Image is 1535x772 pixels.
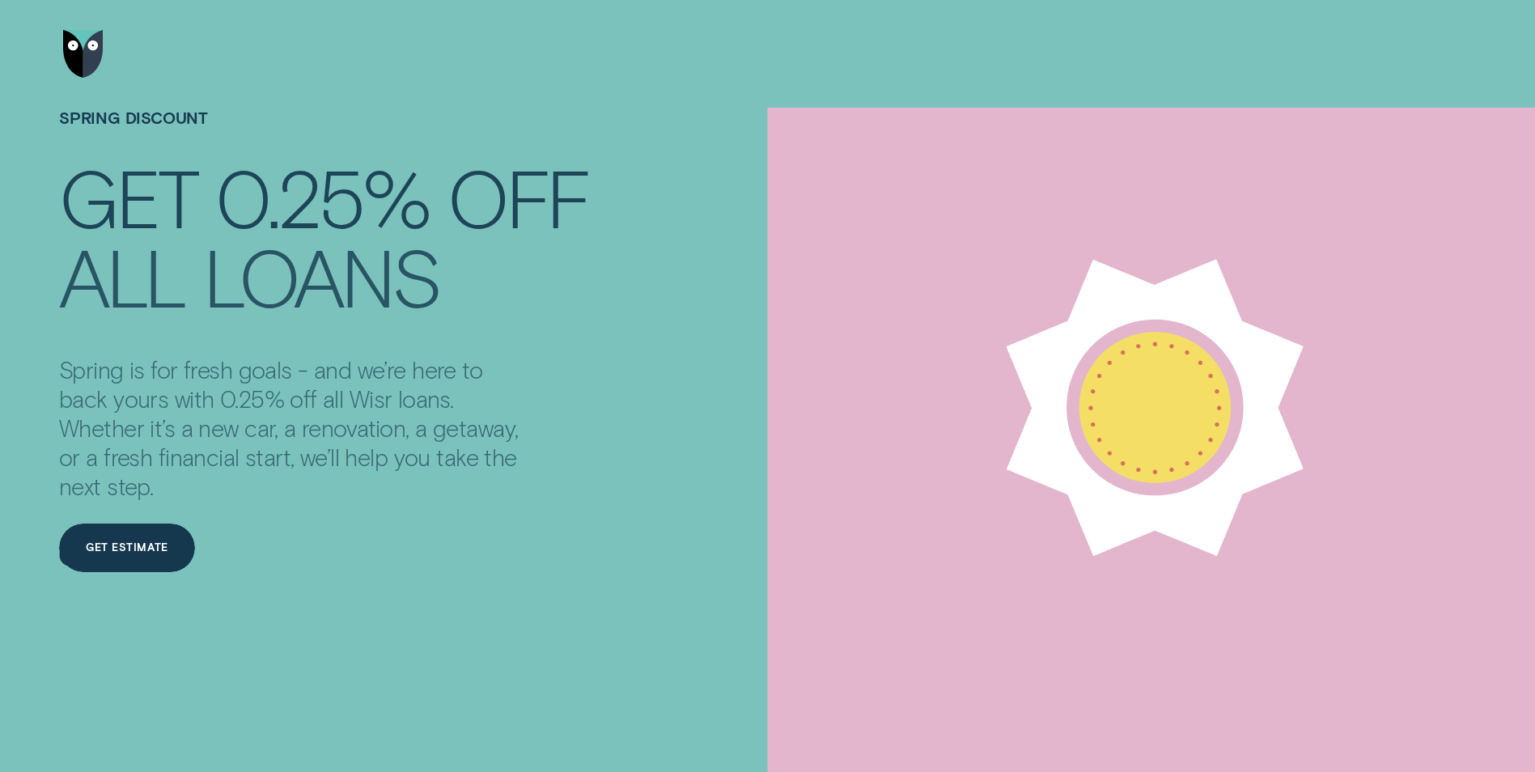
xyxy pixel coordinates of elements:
img: Wisr [63,30,104,78]
h1: SPRING DISCOUNT [59,108,589,158]
div: 0.25% [215,159,430,235]
a: Get estimate [59,524,195,572]
div: loans [203,239,440,314]
h4: Get 0.25% off all loans [59,156,589,306]
p: Spring is for fresh goals - and we’re here to back yours with 0.25% off all Wisr loans. Whether i... [59,355,524,501]
div: Get [59,159,197,235]
div: off [447,159,589,235]
div: all [59,239,185,314]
